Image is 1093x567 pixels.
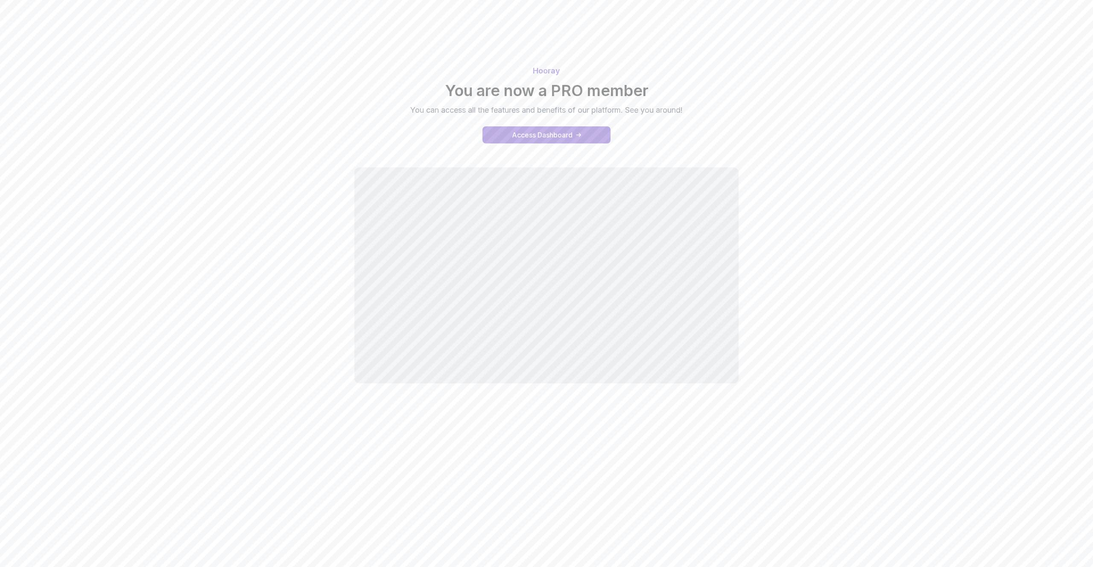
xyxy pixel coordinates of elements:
[482,126,611,143] a: access-dashboard
[512,130,573,140] div: Access Dashboard
[482,126,611,143] button: Access Dashboard
[403,104,690,116] p: You can access all the features and benefits of our platform. See you around!
[354,167,739,383] iframe: welcome
[248,65,845,77] p: Hooray
[248,82,845,99] h2: You are now a PRO member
